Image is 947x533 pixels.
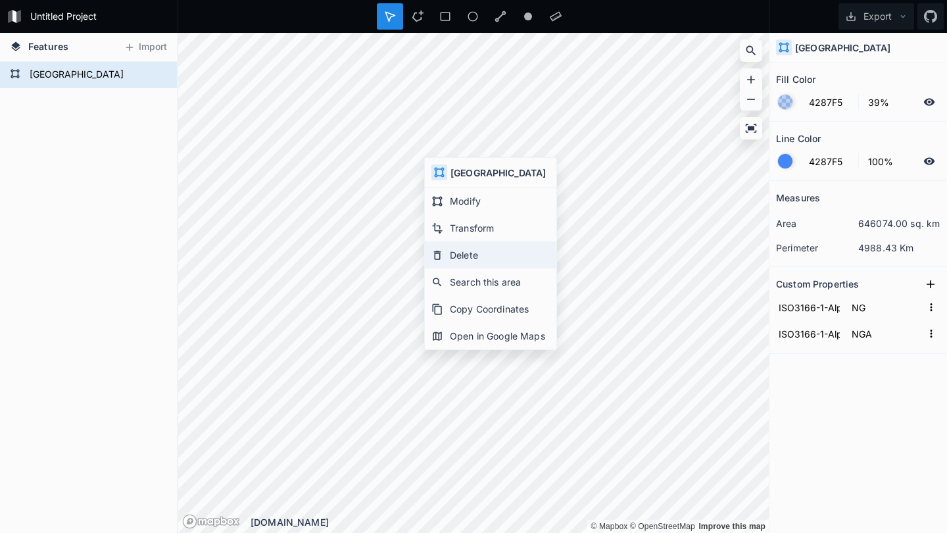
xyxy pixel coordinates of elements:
input: Name [776,297,842,317]
span: Features [28,39,68,53]
div: Copy Coordinates [425,295,556,322]
a: OpenStreetMap [630,522,695,531]
a: Map feedback [698,522,765,531]
input: Name [776,324,842,343]
a: Mapbox logo [182,514,240,529]
h2: Fill Color [776,69,815,89]
div: Modify [425,188,556,215]
button: Export [838,3,914,30]
input: Empty [849,324,922,343]
dt: area [776,216,858,230]
dd: 646074.00 sq. km [858,216,940,230]
div: Delete [425,241,556,268]
a: Mapbox [591,522,627,531]
h2: Measures [776,188,820,208]
button: Import [117,37,174,58]
h2: Custom Properties [776,274,859,294]
h4: [GEOGRAPHIC_DATA] [450,166,546,180]
input: Empty [849,297,922,317]
div: Search this area [425,268,556,295]
h4: [GEOGRAPHIC_DATA] [795,41,890,55]
dd: 4988.43 Km [858,241,940,255]
div: Open in Google Maps [425,322,556,349]
dt: perimeter [776,241,858,255]
div: [DOMAIN_NAME] [251,515,769,529]
h2: Line Color [776,128,821,149]
div: Transform [425,215,556,241]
